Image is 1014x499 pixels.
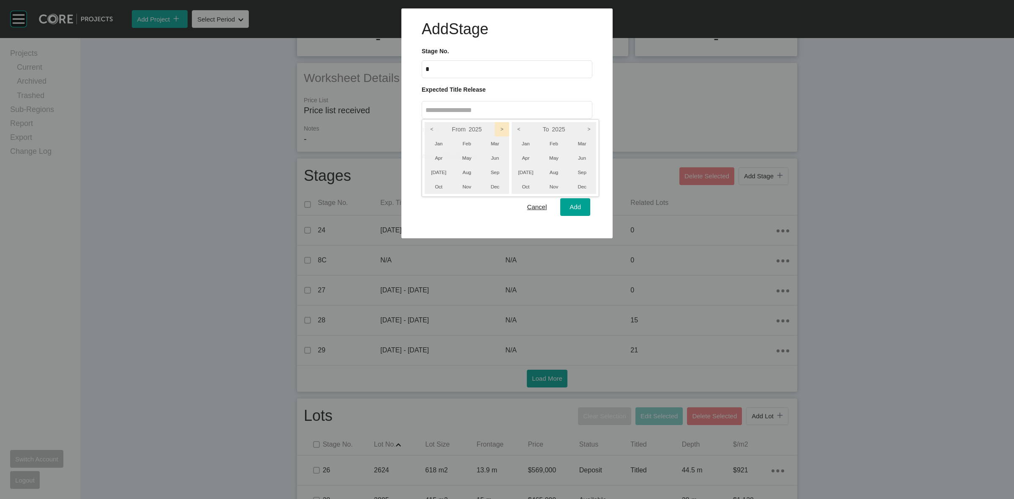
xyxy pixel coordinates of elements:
b: From [452,126,466,133]
li: Aug [453,165,481,180]
i: > [495,122,509,136]
li: Sep [481,165,509,180]
li: Oct [512,180,540,194]
li: Jun [568,151,596,165]
li: Feb [453,136,481,151]
li: [DATE] [425,165,453,180]
li: Apr [425,151,453,165]
li: Jan [425,136,453,151]
i: < [425,122,439,136]
li: Sep [568,165,596,180]
li: Nov [540,180,568,194]
li: Feb [540,136,568,151]
label: 2025 [425,122,509,136]
li: May [540,151,568,165]
li: Jan [512,136,540,151]
li: Mar [568,136,596,151]
b: To [543,126,549,133]
li: Apr [512,151,540,165]
li: Oct [425,180,453,194]
label: 2025 [512,122,596,136]
li: Dec [568,180,596,194]
li: Dec [481,180,509,194]
li: Nov [453,180,481,194]
i: > [582,122,596,136]
i: < [512,122,526,136]
li: May [453,151,481,165]
li: Mar [481,136,509,151]
li: [DATE] [512,165,540,180]
li: Jun [481,151,509,165]
li: Aug [540,165,568,180]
